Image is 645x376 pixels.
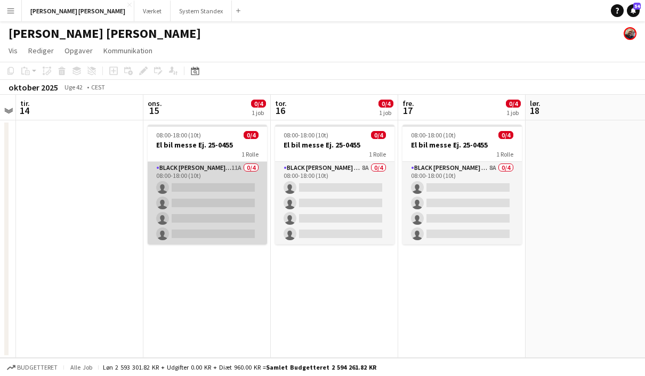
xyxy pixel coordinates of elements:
span: 0/4 [251,100,266,108]
span: Samlet budgetteret 2 594 261.82 KR [266,363,376,371]
div: Løn 2 593 301.82 KR + Udgifter 0.00 KR + Diæt 960.00 KR = [103,363,376,371]
span: 14 [19,104,30,117]
app-job-card: 08:00-18:00 (10t)0/4El bil messe Ej. 25-04551 RolleBlack [PERSON_NAME] Crew ([PERSON_NAME])8A0/40... [275,125,394,244]
span: 0/4 [244,131,259,139]
div: 1 job [506,109,520,117]
span: 18 [528,104,541,117]
span: 0/4 [498,131,513,139]
a: 54 [627,4,640,17]
span: 16 [273,104,287,117]
span: 08:00-18:00 (10t) [284,131,328,139]
span: 08:00-18:00 (10t) [411,131,456,139]
span: 17 [401,104,414,117]
span: ons. [148,99,162,108]
span: 0/4 [371,131,386,139]
app-user-avatar: Danny Tranekær [624,27,636,40]
span: 08:00-18:00 (10t) [156,131,201,139]
span: Budgetteret [17,364,58,371]
div: 1 job [379,109,393,117]
h1: [PERSON_NAME] [PERSON_NAME] [9,26,201,42]
a: Vis [4,44,22,58]
div: 1 job [252,109,265,117]
h3: El bil messe Ej. 25-0455 [275,140,394,150]
a: Rediger [24,44,58,58]
span: Uge 42 [60,83,87,91]
span: 0/4 [506,100,521,108]
div: CEST [91,83,105,91]
a: Opgaver [60,44,97,58]
app-card-role: Black [PERSON_NAME] Crew ([PERSON_NAME])8A0/408:00-18:00 (10t) [402,162,522,244]
app-job-card: 08:00-18:00 (10t)0/4El bil messe Ej. 25-04551 RolleBlack [PERSON_NAME] Crew ([PERSON_NAME])8A0/40... [402,125,522,244]
h3: El bil messe Ej. 25-0455 [402,140,522,150]
span: Kommunikation [103,46,152,55]
button: Værket [134,1,171,21]
app-card-role: Black [PERSON_NAME] Crew ([PERSON_NAME])11A0/408:00-18:00 (10t) [148,162,267,244]
span: tor. [275,99,287,108]
a: Kommunikation [99,44,157,58]
span: tir. [20,99,30,108]
app-job-card: 08:00-18:00 (10t)0/4El bil messe Ej. 25-04551 RolleBlack [PERSON_NAME] Crew ([PERSON_NAME])11A0/4... [148,125,267,244]
span: 0/4 [378,100,393,108]
button: Budgetteret [5,362,59,373]
span: Vis [9,46,18,55]
span: 15 [146,104,162,117]
button: [PERSON_NAME] [PERSON_NAME] [22,1,134,21]
span: 1 Rolle [241,150,259,158]
button: System Standex [171,1,232,21]
h3: El bil messe Ej. 25-0455 [148,140,267,150]
span: lør. [530,99,541,108]
span: 1 Rolle [496,150,513,158]
span: fre. [402,99,414,108]
span: 1 Rolle [369,150,386,158]
span: Alle job [68,363,94,371]
span: Opgaver [64,46,93,55]
span: Rediger [28,46,54,55]
app-card-role: Black [PERSON_NAME] Crew ([PERSON_NAME])8A0/408:00-18:00 (10t) [275,162,394,244]
span: 54 [633,3,641,10]
div: oktober 2025 [9,82,58,93]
